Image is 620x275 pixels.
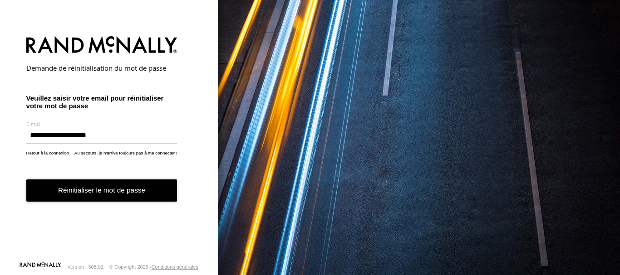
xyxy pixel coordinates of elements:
a: Conditions générales [152,264,198,270]
a: Retour à la connexion [26,150,69,155]
font: E-mail [26,121,40,127]
a: Au secours, je n'arrive toujours pas à me connecter ! [74,150,177,155]
button: Réinitialiser le mot de passe [26,179,177,202]
font: Demande de réinitialisation du mot de passe [26,63,166,72]
font: Version : 308.01 [68,264,104,270]
a: Visitez notre site Web [20,262,61,271]
font: Réinitialiser le mot de passe [58,186,145,194]
img: Rand McNally [26,34,177,58]
font: Veuillez saisir votre email pour réinitialiser votre mot de passe [26,94,164,110]
font: © Copyright 2025 - [109,264,152,270]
